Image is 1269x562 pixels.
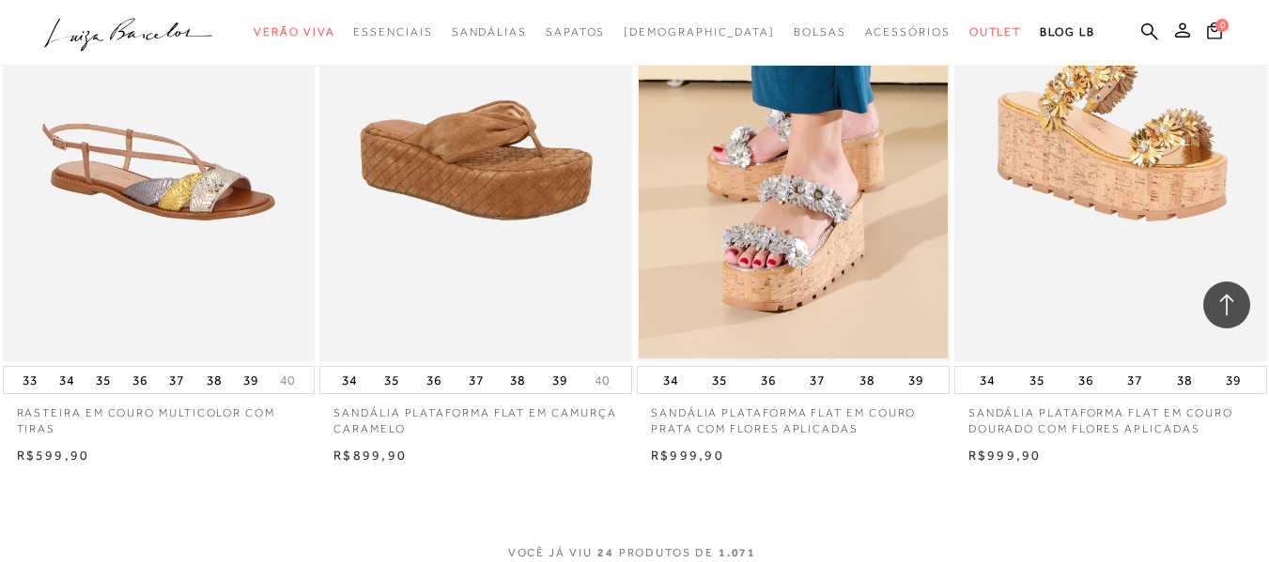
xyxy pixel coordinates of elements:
button: 35 [1024,367,1050,393]
button: 35 [706,367,733,393]
button: 37 [1122,367,1148,393]
span: Acessórios [865,25,951,38]
a: categoryNavScreenReaderText [452,15,527,50]
button: 36 [127,367,153,393]
button: 40 [589,372,615,389]
button: 34 [336,367,363,393]
button: 39 [238,367,264,393]
span: R$999,90 [651,448,724,463]
span: Verão Viva [254,25,334,38]
button: 39 [1220,367,1246,393]
span: [DEMOGRAPHIC_DATA] [624,25,775,38]
a: noSubCategoriesText [624,15,775,50]
a: categoryNavScreenReaderText [794,15,846,50]
button: 37 [163,367,190,393]
button: 36 [755,367,782,393]
span: BLOG LB [1040,25,1094,38]
a: SANDÁLIA PLATAFORMA FLAT EM COURO DOURADO COM FLORES APLICADAS [954,394,1267,437]
span: Bolsas [794,25,846,38]
a: categoryNavScreenReaderText [865,15,951,50]
button: 34 [658,367,684,393]
a: categoryNavScreenReaderText [353,15,432,50]
button: 37 [804,367,830,393]
span: Essenciais [353,25,432,38]
button: 38 [201,367,227,393]
span: Sapatos [546,25,605,38]
a: RASTEIRA EM COURO MULTICOLOR COM TIRAS [3,394,316,437]
a: categoryNavScreenReaderText [546,15,605,50]
button: 39 [547,367,573,393]
span: 1.071 [719,546,757,559]
span: 24 [597,546,614,559]
a: SANDÁLIA PLATAFORMA FLAT EM CAMURÇA CARAMELO [319,394,632,437]
button: 35 [379,367,405,393]
span: VOCÊ JÁ VIU PRODUTOS DE [508,546,762,559]
button: 40 [274,372,301,389]
button: 38 [854,367,880,393]
a: BLOG LB [1040,15,1094,50]
span: 0 [1215,19,1229,32]
button: 37 [463,367,489,393]
button: 39 [903,367,929,393]
button: 0 [1201,21,1228,46]
button: 33 [17,367,43,393]
a: categoryNavScreenReaderText [969,15,1022,50]
a: categoryNavScreenReaderText [254,15,334,50]
button: 38 [1171,367,1198,393]
button: 38 [504,367,531,393]
button: 36 [1073,367,1099,393]
button: 34 [54,367,80,393]
span: R$899,90 [333,448,407,463]
button: 35 [90,367,116,393]
button: 36 [421,367,447,393]
a: SANDÁLIA PLATAFORMA FLAT EM COURO PRATA COM FLORES APLICADAS [637,394,950,437]
span: Outlet [969,25,1022,38]
button: 34 [974,367,1000,393]
span: R$599,90 [17,448,90,463]
span: Sandálias [452,25,527,38]
span: R$999,90 [968,448,1042,463]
